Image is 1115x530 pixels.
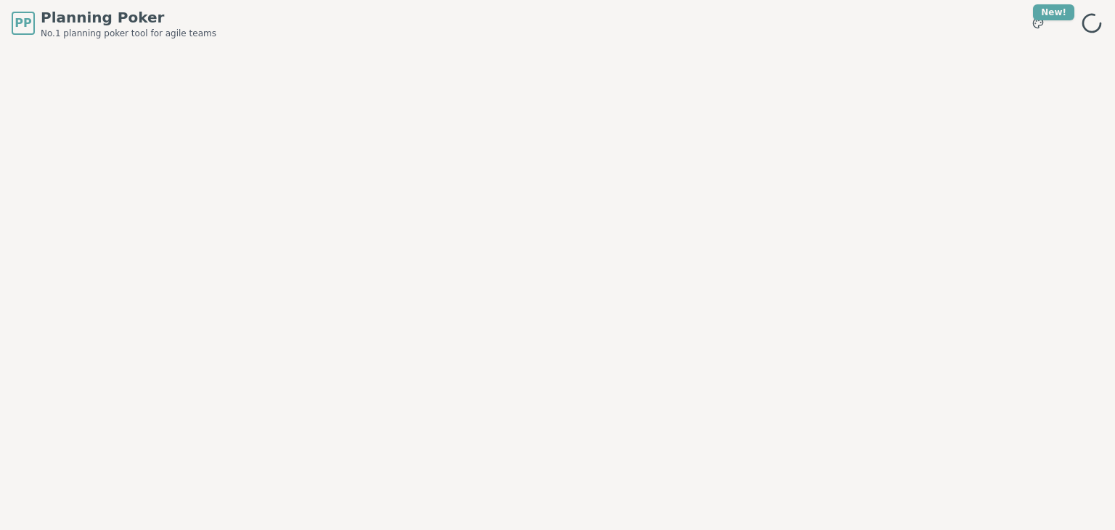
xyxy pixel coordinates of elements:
span: No.1 planning poker tool for agile teams [41,28,216,39]
div: New! [1033,4,1074,20]
a: PPPlanning PokerNo.1 planning poker tool for agile teams [12,7,216,39]
span: Planning Poker [41,7,216,28]
span: PP [15,15,31,32]
button: New! [1025,10,1051,36]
